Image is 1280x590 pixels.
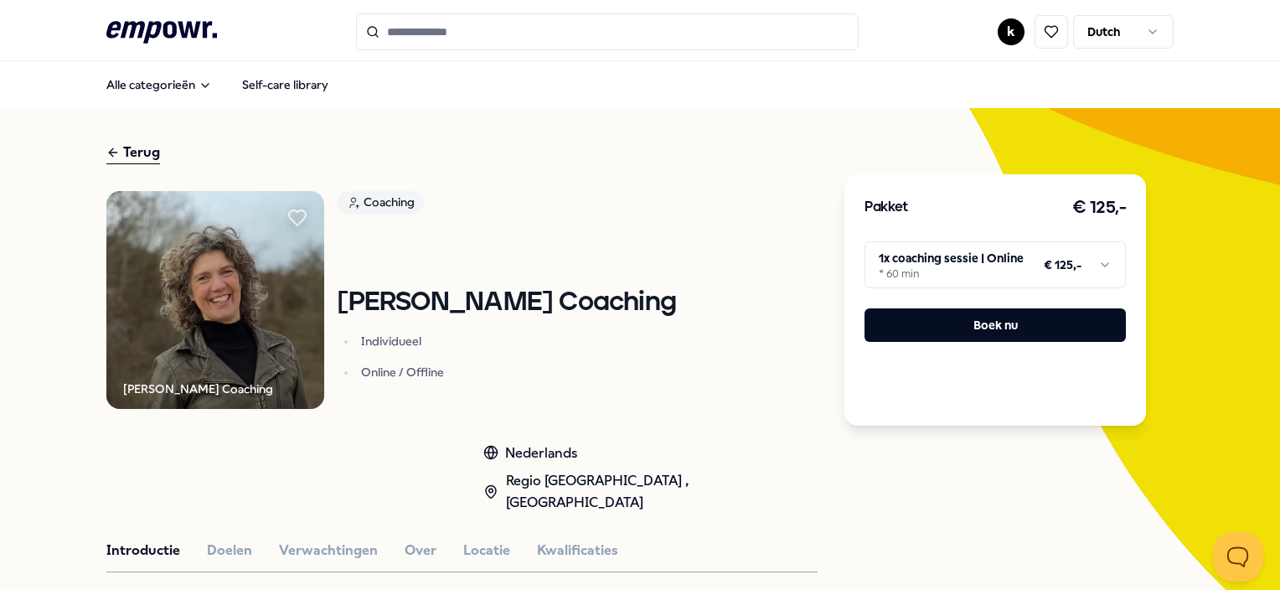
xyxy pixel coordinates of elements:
div: [PERSON_NAME] Coaching [123,380,273,398]
h3: € 125,- [1072,194,1127,221]
p: Online / Offline [361,364,676,380]
div: Coaching [338,191,424,215]
div: Nederlands [483,442,818,464]
button: k [998,18,1025,45]
button: Over [405,540,436,562]
a: Coaching [338,191,676,220]
button: Locatie [463,540,510,562]
button: Verwachtingen [279,540,378,562]
p: Individueel [361,333,676,349]
a: Self-care library [229,68,342,101]
h3: Pakket [865,197,908,219]
iframe: Help Scout Beacon - Open [1213,531,1263,582]
div: Regio [GEOGRAPHIC_DATA] , [GEOGRAPHIC_DATA] [483,470,818,513]
button: Kwalificaties [537,540,618,562]
input: Search for products, categories or subcategories [356,13,859,50]
div: Terug [106,142,160,164]
button: Boek nu [865,308,1126,342]
button: Doelen [207,540,252,562]
img: Product Image [106,191,324,409]
nav: Main [93,68,342,101]
button: Alle categorieën [93,68,225,101]
button: Introductie [106,540,180,562]
h1: [PERSON_NAME] Coaching [338,288,676,318]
